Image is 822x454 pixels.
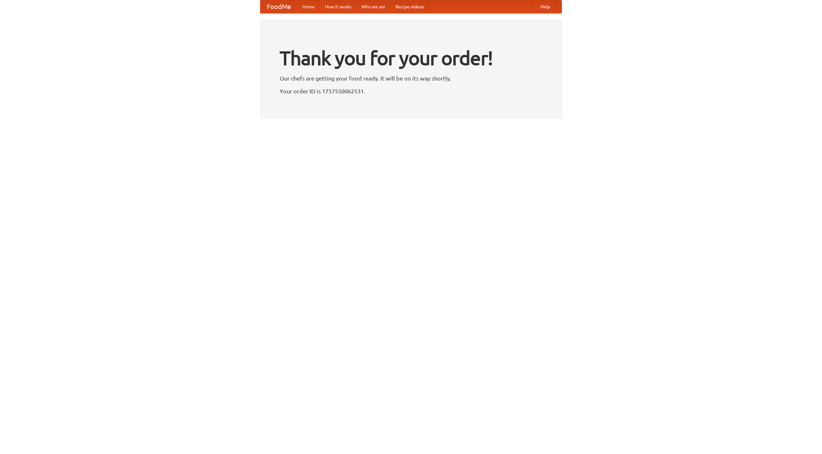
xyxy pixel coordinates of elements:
a: Home [297,0,320,13]
p: Your order ID is 1757550062531. [280,86,542,96]
a: FoodMe [260,0,297,13]
h1: Thank you for your order! [280,43,542,73]
a: Help [535,0,555,13]
a: Who we are [356,0,390,13]
a: Recipe videos [390,0,429,13]
p: Our chefs are getting your food ready. It will be on its way shortly. [280,73,542,83]
a: How it works [320,0,356,13]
